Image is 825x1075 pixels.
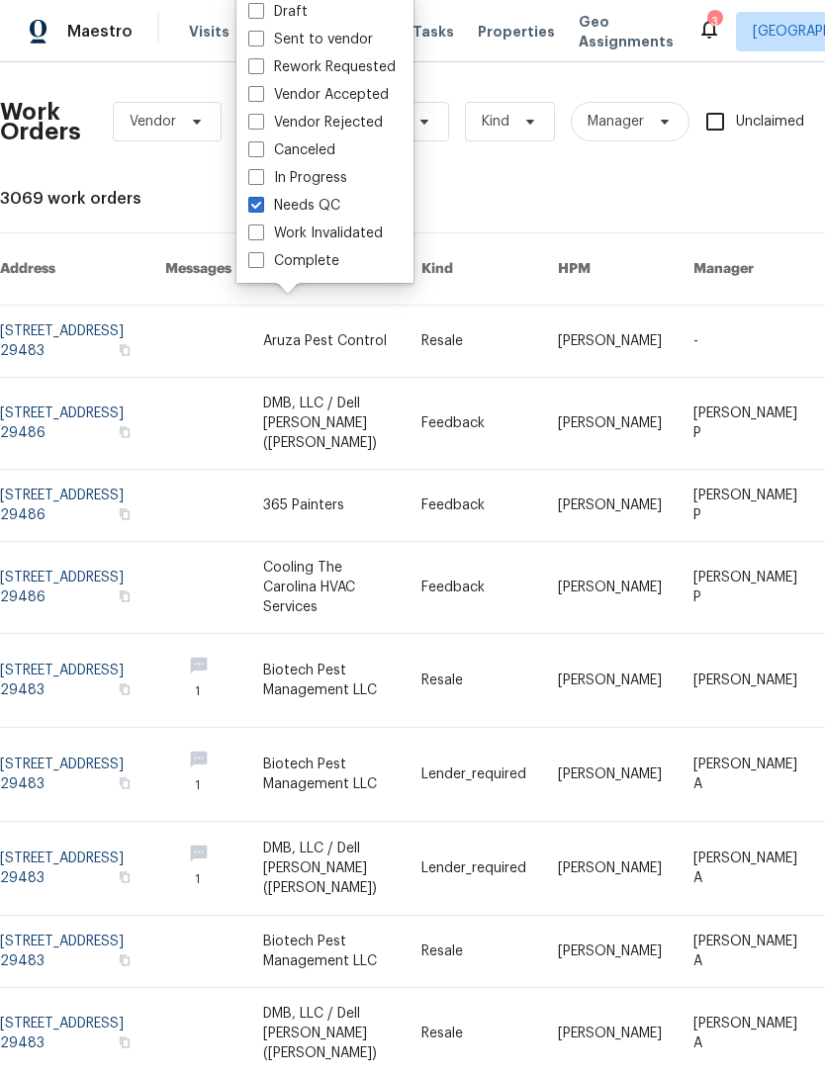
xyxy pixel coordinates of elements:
label: Canceled [248,140,335,160]
td: Biotech Pest Management LLC [247,728,406,822]
button: Copy Address [116,774,134,792]
th: Kind [406,233,542,306]
td: [PERSON_NAME] [542,306,678,378]
label: Vendor Rejected [248,113,383,133]
label: Vendor Accepted [248,85,389,105]
td: [PERSON_NAME] [542,822,678,916]
td: [PERSON_NAME] [678,634,814,728]
td: [PERSON_NAME] [542,542,678,634]
td: Biotech Pest Management LLC [247,916,406,988]
span: Tasks [412,25,454,39]
td: Resale [406,306,542,378]
td: [PERSON_NAME] A [678,916,814,988]
span: Kind [482,112,509,132]
button: Copy Address [116,587,134,605]
td: [PERSON_NAME] A [678,822,814,916]
div: 3 [707,12,721,32]
td: Feedback [406,378,542,470]
button: Copy Address [116,951,134,969]
td: 365 Painters [247,470,406,542]
td: Biotech Pest Management LLC [247,634,406,728]
td: [PERSON_NAME] A [678,728,814,822]
td: - [678,306,814,378]
td: [PERSON_NAME] P [678,542,814,634]
label: Complete [248,251,339,271]
td: [PERSON_NAME] [542,470,678,542]
button: Copy Address [116,868,134,886]
td: DMB, LLC / Dell [PERSON_NAME] ([PERSON_NAME]) [247,378,406,470]
button: Copy Address [116,1033,134,1051]
td: [PERSON_NAME] [542,728,678,822]
td: Lender_required [406,728,542,822]
td: [PERSON_NAME] [542,916,678,988]
td: Cooling The Carolina HVAC Services [247,542,406,634]
td: Resale [406,916,542,988]
button: Copy Address [116,341,134,359]
th: HPM [542,233,678,306]
td: Lender_required [406,822,542,916]
label: Sent to vendor [248,30,373,49]
td: [PERSON_NAME] P [678,470,814,542]
span: Maestro [67,22,133,42]
span: Unclaimed [736,112,804,133]
td: Feedback [406,542,542,634]
button: Copy Address [116,680,134,698]
button: Copy Address [116,423,134,441]
span: Manager [588,112,644,132]
th: Messages [149,233,247,306]
button: Copy Address [116,505,134,523]
span: Visits [189,22,229,42]
label: Draft [248,2,308,22]
th: Manager [678,233,814,306]
label: In Progress [248,168,347,188]
td: [PERSON_NAME] [542,634,678,728]
td: Feedback [406,470,542,542]
span: Vendor [130,112,176,132]
td: DMB, LLC / Dell [PERSON_NAME] ([PERSON_NAME]) [247,822,406,916]
label: Work Invalidated [248,224,383,243]
td: Resale [406,634,542,728]
span: Properties [478,22,555,42]
label: Rework Requested [248,57,396,77]
span: Geo Assignments [579,12,674,51]
td: [PERSON_NAME] P [678,378,814,470]
td: Aruza Pest Control [247,306,406,378]
label: Needs QC [248,196,340,216]
td: [PERSON_NAME] [542,378,678,470]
